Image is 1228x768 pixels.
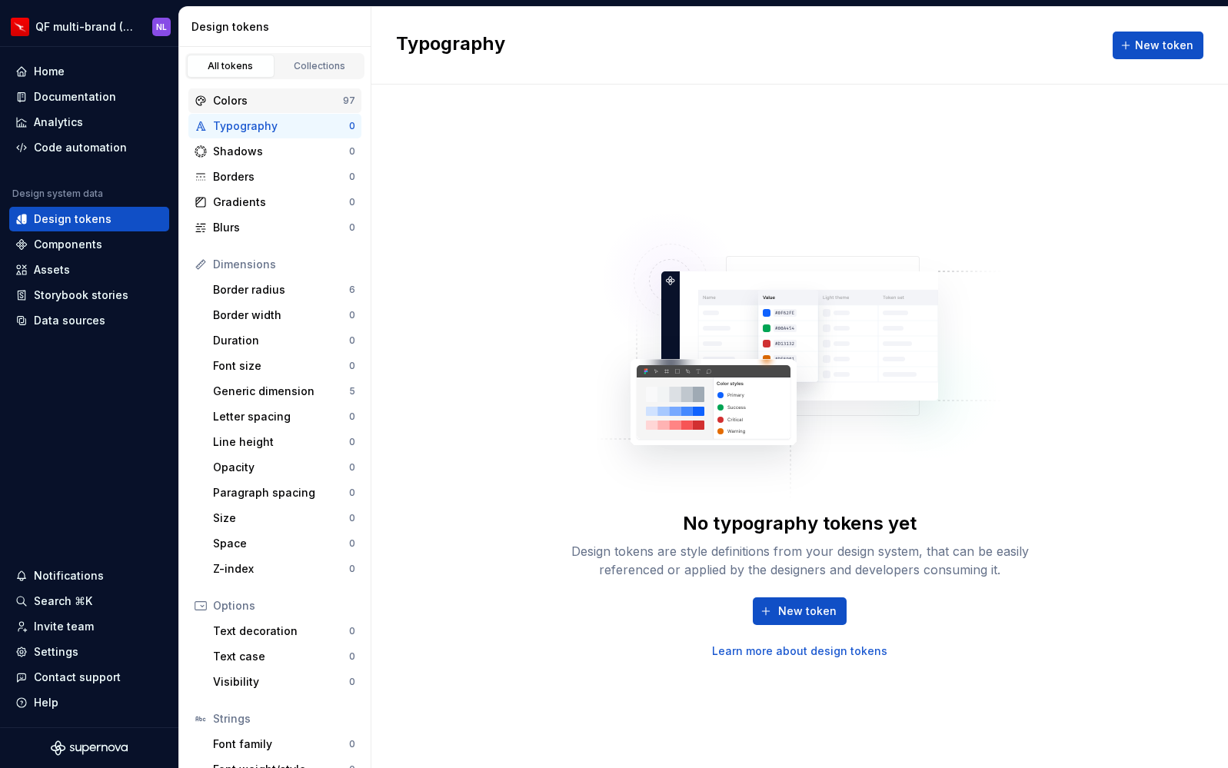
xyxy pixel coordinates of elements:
div: 0 [349,360,355,372]
div: All tokens [192,60,269,72]
div: 0 [349,436,355,448]
div: Opacity [213,460,349,475]
div: Shadows [213,144,349,159]
div: 0 [349,563,355,575]
div: 0 [349,625,355,637]
div: 0 [349,120,355,132]
div: 0 [349,171,355,183]
div: 5 [349,385,355,397]
div: Collections [281,60,358,72]
a: Storybook stories [9,283,169,308]
div: 0 [349,221,355,234]
div: Borders [213,169,349,185]
div: Design system data [12,188,103,200]
a: Data sources [9,308,169,333]
button: New token [1113,32,1203,59]
div: NL [156,21,167,33]
div: Colors [213,93,343,108]
a: Letter spacing0 [207,404,361,429]
a: Home [9,59,169,84]
div: Typography [213,118,349,134]
a: Colors97 [188,88,361,113]
div: 0 [349,461,355,474]
div: 0 [349,411,355,423]
a: Z-index0 [207,557,361,581]
div: 0 [349,487,355,499]
span: New token [778,603,837,619]
div: Size [213,510,349,526]
a: Text decoration0 [207,619,361,643]
a: Duration0 [207,328,361,353]
a: Visibility0 [207,670,361,694]
div: Gradients [213,194,349,210]
div: Text case [213,649,349,664]
div: Notifications [34,568,104,583]
div: Search ⌘K [34,593,92,609]
div: Dimensions [213,257,355,272]
div: 0 [349,196,355,208]
a: Code automation [9,135,169,160]
div: Settings [34,644,78,660]
a: Space0 [207,531,361,556]
a: Components [9,232,169,257]
button: Notifications [9,564,169,588]
div: Paragraph spacing [213,485,349,500]
div: Invite team [34,619,94,634]
div: Design tokens are style definitions from your design system, that can be easily referenced or app... [554,542,1046,579]
a: Opacity0 [207,455,361,480]
a: Size0 [207,506,361,530]
button: Contact support [9,665,169,690]
div: 0 [349,650,355,663]
button: Help [9,690,169,715]
div: 0 [349,512,355,524]
a: Line height0 [207,430,361,454]
div: Home [34,64,65,79]
button: Search ⌘K [9,589,169,613]
div: Strings [213,711,355,726]
a: Analytics [9,110,169,135]
div: No typography tokens yet [683,511,917,536]
a: Invite team [9,614,169,639]
div: Text decoration [213,623,349,639]
a: Documentation [9,85,169,109]
div: Visibility [213,674,349,690]
a: Border width0 [207,303,361,327]
div: 0 [349,334,355,347]
div: Border width [213,308,349,323]
a: Gradients0 [188,190,361,214]
div: Space [213,536,349,551]
div: Analytics [34,115,83,130]
a: Blurs0 [188,215,361,240]
div: Border radius [213,282,349,298]
div: Line height [213,434,349,450]
div: 0 [349,738,355,750]
a: Font family0 [207,732,361,756]
div: Font size [213,358,349,374]
div: 6 [349,284,355,296]
div: Design tokens [191,19,364,35]
div: Design tokens [34,211,111,227]
div: Contact support [34,670,121,685]
div: 0 [349,676,355,688]
a: Typography0 [188,114,361,138]
div: Data sources [34,313,105,328]
div: Font family [213,736,349,752]
a: Generic dimension5 [207,379,361,404]
img: 6b187050-a3ed-48aa-8485-808e17fcee26.png [11,18,29,36]
a: Paragraph spacing0 [207,480,361,505]
div: Assets [34,262,70,278]
div: Storybook stories [34,288,128,303]
span: New token [1135,38,1193,53]
a: Borders0 [188,165,361,189]
div: Options [213,598,355,613]
a: Assets [9,258,169,282]
a: Shadows0 [188,139,361,164]
div: Documentation [34,89,116,105]
svg: Supernova Logo [51,740,128,756]
a: Learn more about design tokens [712,643,887,659]
div: Duration [213,333,349,348]
div: Code automation [34,140,127,155]
a: Design tokens [9,207,169,231]
div: Blurs [213,220,349,235]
